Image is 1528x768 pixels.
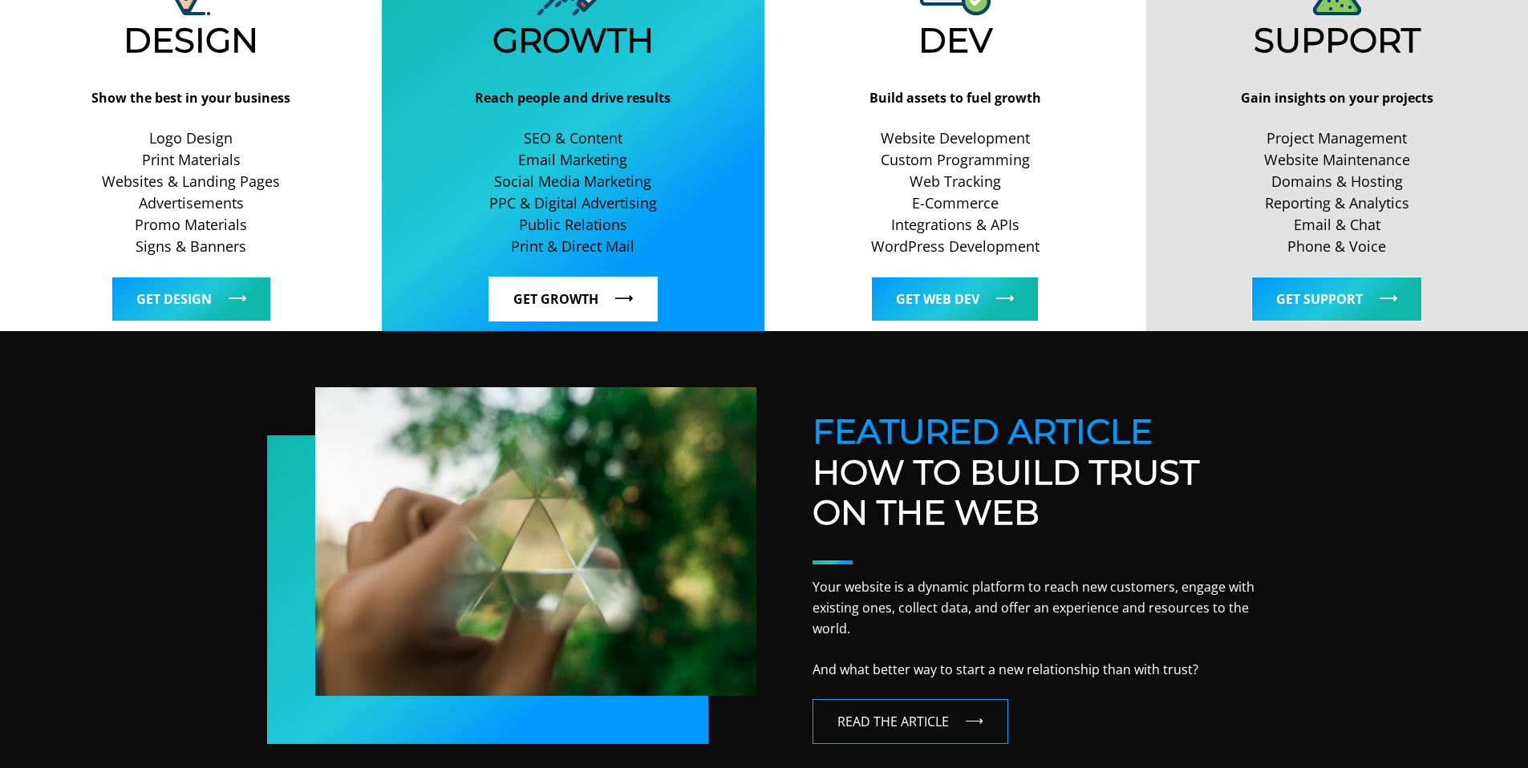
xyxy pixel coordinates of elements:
a: Web Tracking [771,171,1140,192]
h2: Support [1153,20,1522,60]
a: Website Development [771,127,1140,149]
a: Signs & Banners [6,236,375,257]
span: Featured Article [813,410,1153,452]
a: Domains & Hosting [1153,171,1522,192]
h2: Design [6,20,375,60]
a: Read The Article [813,699,1008,744]
a: Social Media Marketing [388,171,757,192]
a: Get Web Dev [871,277,1039,321]
p: Show the best in your business [6,88,375,109]
a: Get Support [1251,277,1422,321]
iframe: Chat Widget [1448,691,1528,768]
h2: Growth [388,20,757,60]
a: E-Commerce [771,192,1140,214]
a: Get Growth [488,277,658,321]
a: Advertisements [6,192,375,214]
a: Reporting & Analytics [1153,192,1522,214]
a: Phone & Voice [1153,236,1522,257]
a: Integrations & APIs [771,214,1140,236]
a: Print & Direct Mail [388,236,757,257]
p: Gain insights on your projects [1153,88,1522,109]
a: Print Materials [6,149,375,171]
a: Websites & Landing Pages [6,171,375,192]
p: Reach people and drive results [388,88,757,109]
a: Logo Design [6,127,375,149]
a: PPC & Digital Advertising [388,192,757,214]
a: Public Relations [388,214,757,236]
a: Promo Materials [6,214,375,236]
img: V12 Marketing, Concord, NH Marketing Agency [315,387,756,696]
p: Build assets to fuel growth [771,88,1140,109]
a: Get Design [111,277,271,321]
h2: How To Build Trust On The Web [813,411,1262,532]
a: Custom Programming [771,149,1140,171]
a: Project Management [1153,127,1522,149]
h2: Dev [771,20,1140,60]
a: SEO & Content [388,127,757,149]
a: Email & Chat [1153,214,1522,236]
a: Email Marketing [388,149,757,171]
a: WordPress Development [771,236,1140,257]
a: Website Maintenance [1153,149,1522,171]
p: Your website is a dynamic platform to reach new customers, engage with existing ones, collect dat... [813,577,1262,680]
